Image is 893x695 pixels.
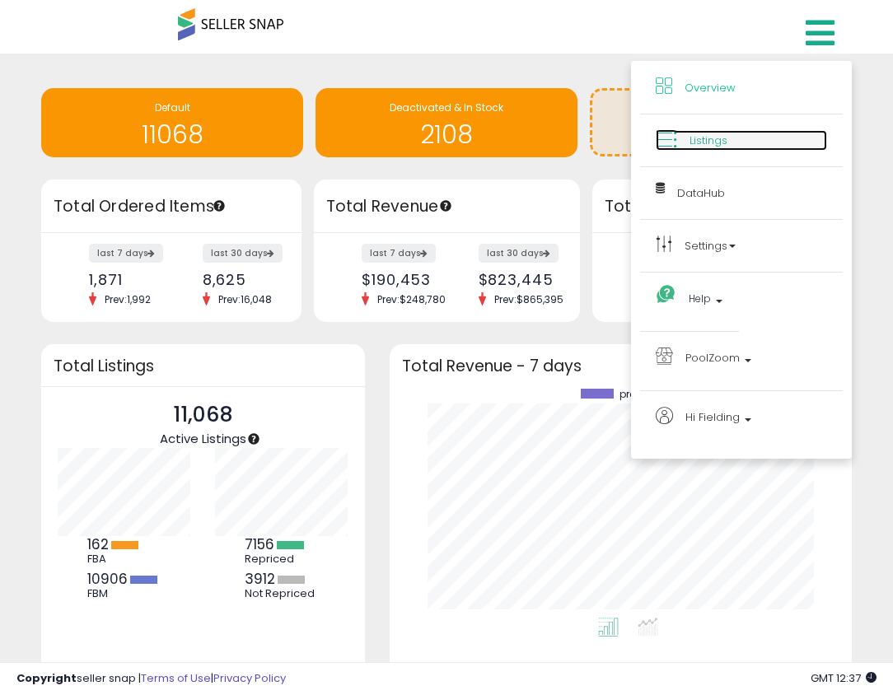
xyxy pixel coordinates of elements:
a: Listings [656,130,827,151]
a: Hi Fielding [656,407,827,442]
a: PoolZoom [656,347,827,375]
a: Add Actionable Insights [592,91,849,154]
span: Prev: $248,780 [369,292,454,306]
h3: Total Revenue [326,195,568,218]
p: 11,068 [160,399,246,431]
span: Help [689,288,711,309]
span: Default [155,100,190,114]
a: Privacy Policy [213,670,286,686]
div: FBM [87,587,161,600]
span: Deactivated & In Stock [390,100,503,114]
label: last 7 days [89,244,163,263]
div: Not Repriced [245,587,319,600]
span: Listings [690,133,727,148]
a: Help [656,288,723,315]
strong: Copyright [16,670,77,686]
label: last 30 days [479,244,559,263]
div: 1,871 [89,271,159,288]
h3: Total Ordered Items [54,195,289,218]
span: Overview [685,80,736,96]
span: Prev: $865,395 [486,292,572,306]
span: Prev: 16,048 [210,292,280,306]
h1: 2108 [324,121,569,148]
div: Tooltip anchor [246,431,261,446]
span: 2025-09-13 12:37 GMT [811,670,877,686]
div: FBA [87,553,161,566]
span: Active Listings [160,430,246,447]
div: $823,445 [479,271,551,288]
span: Hi Fielding [685,407,740,427]
div: Repriced [245,553,319,566]
div: $190,453 [362,271,434,288]
b: 162 [87,534,109,554]
h3: Total Profit [605,195,840,218]
b: 10906 [87,569,128,589]
a: Deactivated & In Stock 2108 [316,88,577,157]
a: Overview [656,77,827,98]
span: PoolZoom [685,347,740,368]
span: Prev: 1,992 [96,292,159,306]
a: Settings [656,236,827,256]
h3: Total Revenue - 7 days [402,360,840,372]
b: 3912 [245,569,275,589]
i: Get Help [656,284,676,305]
label: last 30 days [203,244,283,263]
div: Tooltip anchor [438,198,453,213]
label: last 7 days [362,244,436,263]
span: DataHub [677,185,725,201]
a: DataHub [656,183,827,203]
b: 7156 [245,534,274,554]
h3: Total Listings [54,360,353,372]
div: Tooltip anchor [212,198,227,213]
span: previous [619,389,662,400]
div: 8,625 [203,271,273,288]
h1: 11068 [49,121,295,148]
a: Terms of Use [141,670,211,686]
div: seller snap | | [16,671,286,687]
a: Default 11068 [41,88,303,157]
